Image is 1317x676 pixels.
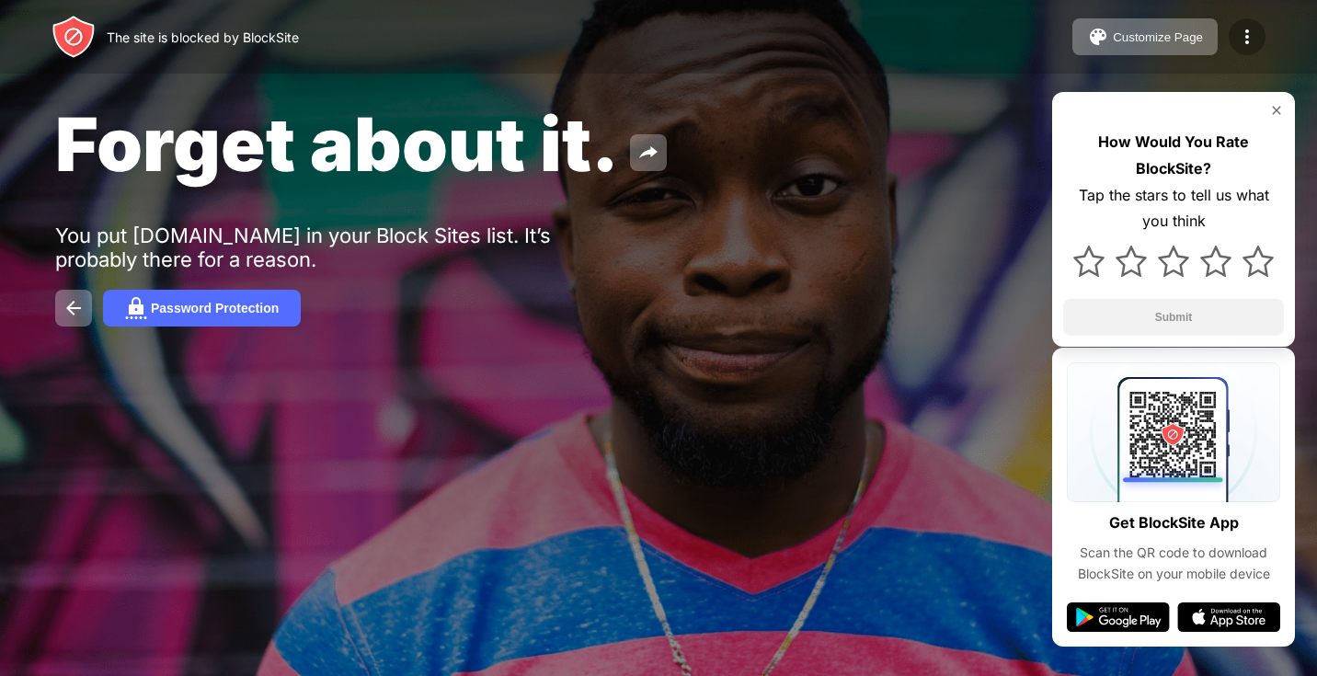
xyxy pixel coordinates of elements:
div: How Would You Rate BlockSite? [1063,129,1284,182]
img: qrcode.svg [1067,362,1280,502]
img: star.svg [1158,246,1189,277]
img: google-play.svg [1067,602,1170,632]
img: rate-us-close.svg [1269,103,1284,118]
div: Tap the stars to tell us what you think [1063,182,1284,235]
img: password.svg [125,297,147,319]
img: menu-icon.svg [1236,26,1258,48]
img: header-logo.svg [52,15,96,59]
img: pallet.svg [1087,26,1109,48]
span: Forget about it. [55,99,619,189]
img: app-store.svg [1177,602,1280,632]
div: Get BlockSite App [1109,510,1239,536]
div: You put [DOMAIN_NAME] in your Block Sites list. It’s probably there for a reason. [55,223,624,271]
div: Password Protection [151,301,279,315]
img: star.svg [1200,246,1231,277]
button: Submit [1063,299,1284,336]
img: star.svg [1116,246,1147,277]
button: Customize Page [1072,18,1218,55]
img: back.svg [63,297,85,319]
img: star.svg [1073,246,1105,277]
div: Scan the QR code to download BlockSite on your mobile device [1067,543,1280,584]
button: Password Protection [103,290,301,327]
img: star.svg [1243,246,1274,277]
div: The site is blocked by BlockSite [107,29,299,45]
img: share.svg [637,142,659,164]
div: Customize Page [1113,30,1203,44]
